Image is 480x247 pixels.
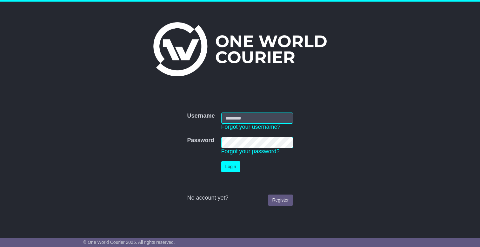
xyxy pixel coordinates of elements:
[83,240,175,245] span: © One World Courier 2025. All rights reserved.
[187,195,293,202] div: No account yet?
[187,137,214,144] label: Password
[221,124,281,130] a: Forgot your username?
[187,113,215,120] label: Username
[153,22,327,76] img: One World
[268,195,293,206] a: Register
[221,161,240,172] button: Login
[221,148,280,154] a: Forgot your password?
